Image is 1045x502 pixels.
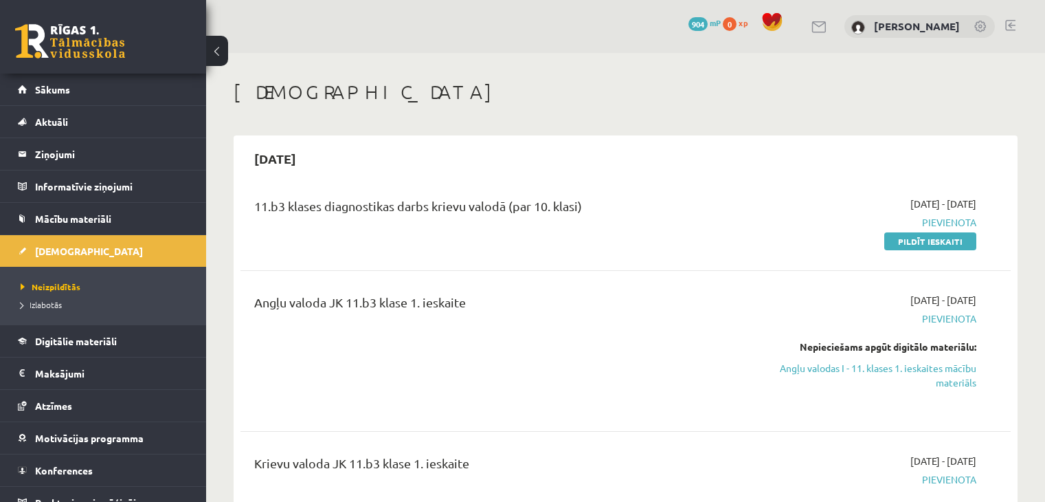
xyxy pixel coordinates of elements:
[851,21,865,34] img: Rūta Rutka
[18,138,189,170] a: Ziņojumi
[35,171,189,202] legend: Informatīvie ziņojumi
[254,197,729,222] div: 11.b3 klases diagnostikas darbs krievu valodā (par 10. klasi)
[21,298,192,311] a: Izlabotās
[750,361,976,390] a: Angļu valodas I - 11. klases 1. ieskaites mācību materiāls
[884,232,976,250] a: Pildīt ieskaiti
[750,215,976,230] span: Pievienota
[21,281,80,292] span: Neizpildītās
[254,293,729,318] div: Angļu valoda JK 11.b3 klase 1. ieskaite
[35,432,144,444] span: Motivācijas programma
[688,17,721,28] a: 904 mP
[723,17,754,28] a: 0 xp
[35,138,189,170] legend: Ziņojumi
[254,454,729,479] div: Krievu valoda JK 11.b3 klase 1. ieskaite
[18,203,189,234] a: Mācību materiāli
[750,340,976,354] div: Nepieciešams apgūt digitālo materiālu:
[35,116,68,128] span: Aktuāli
[710,17,721,28] span: mP
[750,312,976,326] span: Pievienota
[18,422,189,454] a: Motivācijas programma
[750,472,976,487] span: Pievienota
[234,80,1018,104] h1: [DEMOGRAPHIC_DATA]
[35,464,93,477] span: Konferences
[35,358,189,389] legend: Maksājumi
[35,83,70,96] span: Sākums
[18,171,189,202] a: Informatīvie ziņojumi
[18,325,189,357] a: Digitālie materiāli
[688,17,708,31] span: 904
[35,335,117,347] span: Digitālie materiāli
[18,455,189,486] a: Konferences
[874,19,960,33] a: [PERSON_NAME]
[21,299,62,310] span: Izlabotās
[15,24,125,58] a: Rīgas 1. Tālmācības vidusskola
[18,390,189,422] a: Atzīmes
[739,17,748,28] span: xp
[35,400,72,412] span: Atzīmes
[18,358,189,389] a: Maksājumi
[723,17,737,31] span: 0
[21,281,192,293] a: Neizpildītās
[18,74,189,105] a: Sākums
[35,212,111,225] span: Mācību materiāli
[910,454,976,468] span: [DATE] - [DATE]
[35,245,143,257] span: [DEMOGRAPHIC_DATA]
[18,235,189,267] a: [DEMOGRAPHIC_DATA]
[910,293,976,307] span: [DATE] - [DATE]
[18,106,189,138] a: Aktuāli
[910,197,976,211] span: [DATE] - [DATE]
[240,142,310,175] h2: [DATE]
